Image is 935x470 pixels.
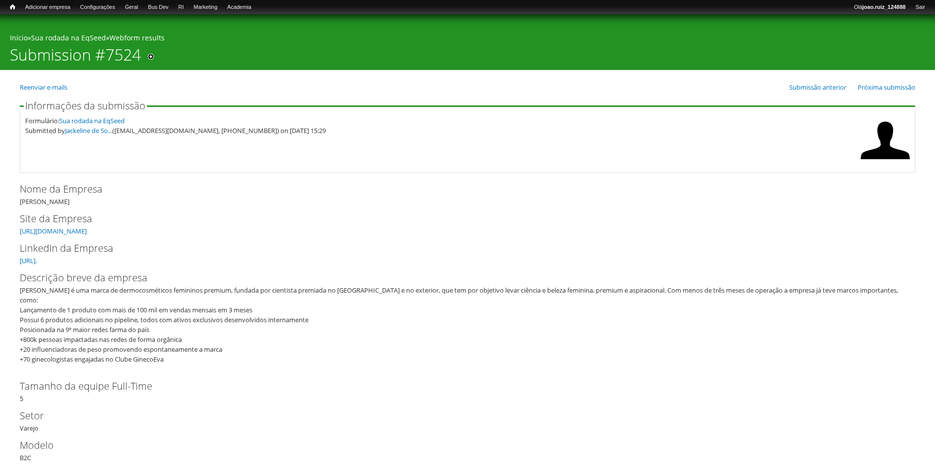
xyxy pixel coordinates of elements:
a: [URL][DOMAIN_NAME] [20,227,87,235]
a: Configurações [75,2,120,12]
a: Jackeline de So... [65,126,112,135]
label: Site da Empresa [20,211,899,226]
a: Início [5,2,20,12]
a: Webform results [109,33,165,42]
div: 5 [20,379,915,403]
strong: joao.ruiz_124888 [863,4,906,10]
span: Início [10,3,15,10]
label: Descrição breve da empresa [20,270,899,285]
a: Próxima submissão [858,83,915,92]
a: Bus Dev [143,2,173,12]
a: Academia [222,2,256,12]
img: Foto de Jackeline de Souza Alecrim [861,116,910,165]
a: Reenviar e-mails [20,83,68,92]
a: Início [10,33,28,42]
label: Modelo [20,438,899,453]
div: B2C [20,438,915,463]
a: RI [173,2,189,12]
div: » » [10,33,925,45]
label: Tamanho da equipe Full-Time [20,379,899,394]
legend: Informações da submissão [24,101,147,111]
a: Sua rodada na EqSeed [31,33,106,42]
a: Adicionar empresa [20,2,75,12]
a: Geral [120,2,143,12]
div: Varejo [20,408,915,433]
h1: Submission #7524 [10,45,141,70]
div: [PERSON_NAME] é uma marca de dermocosméticos femininos premium, fundada por cientista premiada no... [20,285,909,374]
div: Submitted by ([EMAIL_ADDRESS][DOMAIN_NAME], [PHONE_NUMBER]) on [DATE] 15:29 [25,126,856,135]
a: Sua rodada na EqSeed [59,116,125,125]
a: [URL]. [20,256,37,265]
a: Olájoao.ruiz_124888 [849,2,910,12]
a: Submissão anterior [789,83,846,92]
a: Ver perfil do usuário. [861,158,910,167]
label: Setor [20,408,899,423]
div: Formulário: [25,116,856,126]
a: Marketing [189,2,222,12]
label: LinkedIn da Empresa [20,241,899,256]
div: [PERSON_NAME] [20,182,915,206]
a: Sair [910,2,930,12]
label: Nome da Empresa [20,182,899,197]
